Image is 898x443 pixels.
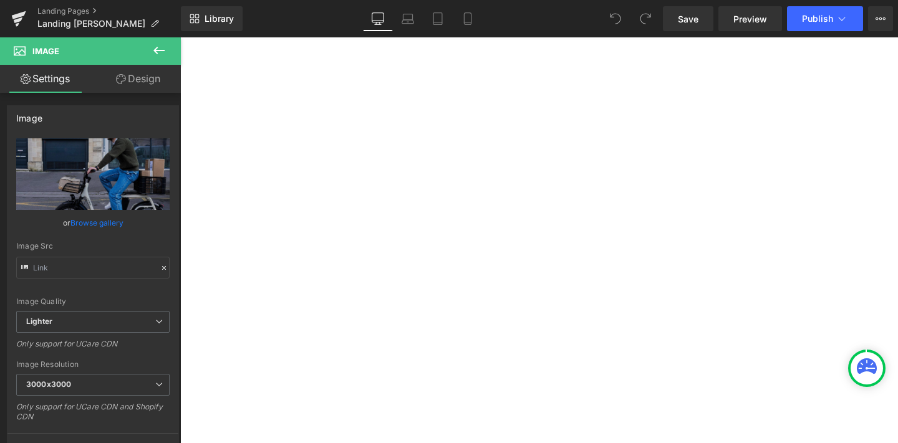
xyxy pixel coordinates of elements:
[16,106,42,123] div: Image
[733,12,767,26] span: Preview
[16,339,170,357] div: Only support for UCare CDN
[16,402,170,430] div: Only support for UCare CDN and Shopify CDN
[16,360,170,369] div: Image Resolution
[16,257,170,279] input: Link
[181,6,243,31] a: New Library
[16,297,170,306] div: Image Quality
[205,13,234,24] span: Library
[26,317,52,326] b: Lighter
[26,379,71,389] b: 3000x3000
[16,216,170,229] div: or
[423,6,453,31] a: Tablet
[70,212,123,234] a: Browse gallery
[37,19,145,29] span: Landing [PERSON_NAME]
[363,6,393,31] a: Desktop
[802,14,833,24] span: Publish
[37,6,181,16] a: Landing Pages
[453,6,483,31] a: Mobile
[678,12,698,26] span: Save
[16,242,170,250] div: Image Src
[868,6,893,31] button: More
[32,46,59,56] span: Image
[393,6,423,31] a: Laptop
[718,6,782,31] a: Preview
[633,6,658,31] button: Redo
[787,6,863,31] button: Publish
[93,65,183,93] a: Design
[603,6,628,31] button: Undo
